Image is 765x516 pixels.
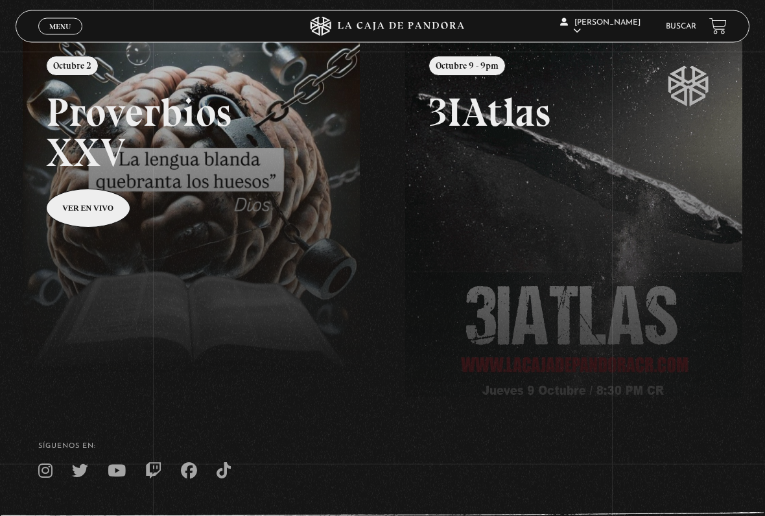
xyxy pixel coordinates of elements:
span: [PERSON_NAME] [560,19,641,35]
span: Cerrar [45,34,76,43]
a: Buscar [666,23,696,30]
a: View your shopping cart [709,18,727,35]
span: Menu [49,23,71,30]
h4: SÍguenos en: [38,443,727,451]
